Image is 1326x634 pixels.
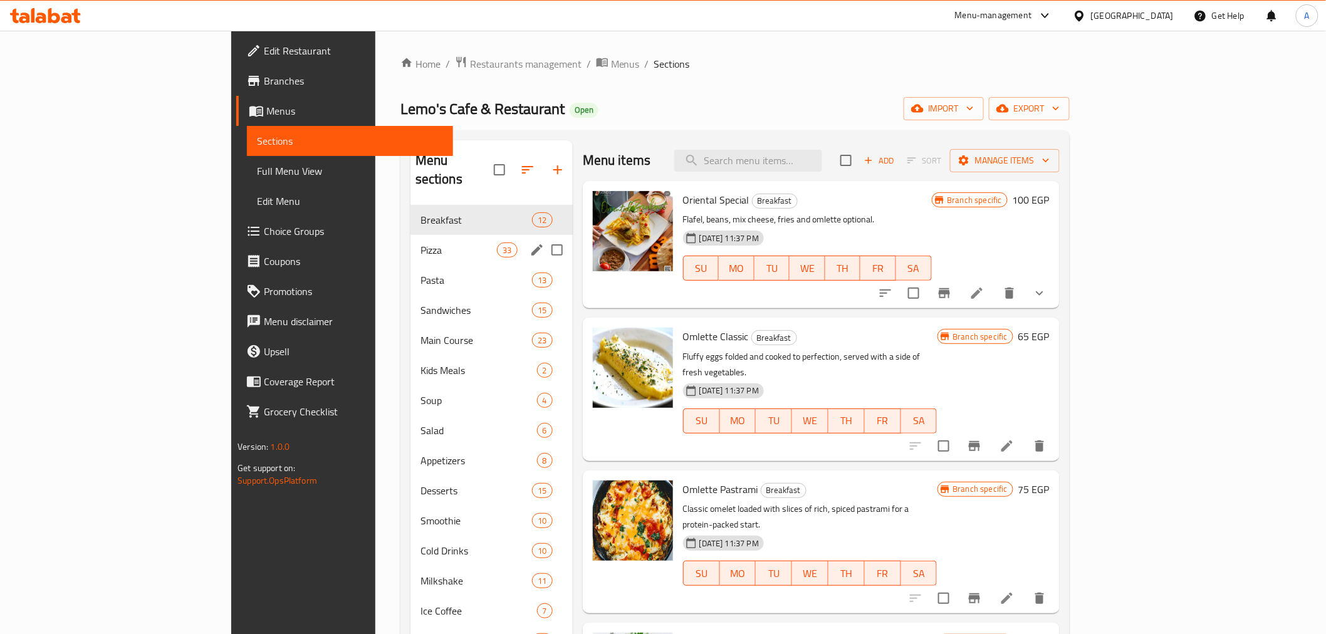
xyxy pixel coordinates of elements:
[694,232,764,244] span: [DATE] 11:37 PM
[1000,591,1015,606] a: Edit menu item
[410,415,573,445] div: Salad6
[593,481,673,561] img: Omlette Pastrami
[825,256,861,281] button: TH
[906,564,932,583] span: SA
[761,483,807,498] div: Breakfast
[528,241,546,259] button: edit
[752,194,798,209] div: Breakfast
[694,385,764,397] span: [DATE] 11:37 PM
[1025,583,1055,613] button: delete
[537,453,553,468] div: items
[761,564,787,583] span: TU
[264,374,442,389] span: Coverage Report
[533,304,551,316] span: 15
[400,56,1070,72] nav: breadcrumb
[236,336,452,366] a: Upsell
[538,395,552,407] span: 4
[264,344,442,359] span: Upsell
[899,151,950,170] span: Select section first
[969,286,984,301] a: Edit menu item
[959,583,989,613] button: Branch-specific-item
[247,156,452,186] a: Full Menu View
[455,56,582,72] a: Restaurants management
[1025,431,1055,461] button: delete
[247,186,452,216] a: Edit Menu
[833,564,860,583] span: TH
[790,256,825,281] button: WE
[236,306,452,336] a: Menu disclaimer
[797,412,823,430] span: WE
[537,393,553,408] div: items
[420,603,537,618] div: Ice Coffee
[955,8,1032,23] div: Menu-management
[420,513,533,528] span: Smoothie
[257,194,442,209] span: Edit Menu
[570,103,598,118] div: Open
[931,433,957,459] span: Select to update
[532,543,552,558] div: items
[537,423,553,438] div: items
[862,153,896,168] span: Add
[410,596,573,626] div: Ice Coffee7
[420,212,533,227] span: Breakfast
[415,151,494,189] h2: Menu sections
[420,242,498,257] span: Pizza
[420,483,533,498] span: Desserts
[420,573,533,588] span: Milkshake
[828,408,865,434] button: TH
[533,335,551,346] span: 23
[950,149,1060,172] button: Manage items
[410,566,573,596] div: Milkshake11
[724,259,749,278] span: MO
[271,439,290,455] span: 1.0.0
[532,212,552,227] div: items
[683,190,749,209] span: Oriental Special
[532,333,552,348] div: items
[236,36,452,66] a: Edit Restaurant
[400,95,565,123] span: Lemo's Cafe & Restaurant
[533,485,551,497] span: 15
[828,561,865,586] button: TH
[833,412,860,430] span: TH
[410,205,573,235] div: Breakfast12
[870,564,896,583] span: FR
[674,150,822,172] input: search
[410,265,573,295] div: Pasta13
[537,363,553,378] div: items
[719,256,754,281] button: MO
[538,365,552,377] span: 2
[538,455,552,467] span: 8
[236,366,452,397] a: Coverage Report
[420,453,537,468] span: Appetizers
[238,439,268,455] span: Version:
[532,513,552,528] div: items
[533,515,551,527] span: 10
[570,105,598,115] span: Open
[959,431,989,461] button: Branch-specific-item
[533,575,551,587] span: 11
[257,164,442,179] span: Full Menu View
[533,214,551,226] span: 12
[420,423,537,438] span: Salad
[410,476,573,506] div: Desserts15
[901,259,927,278] span: SA
[896,256,932,281] button: SA
[264,224,442,239] span: Choice Groups
[410,355,573,385] div: Kids Meals2
[865,408,901,434] button: FR
[1032,286,1047,301] svg: Show Choices
[236,276,452,306] a: Promotions
[929,278,959,308] button: Branch-specific-item
[999,101,1060,117] span: export
[1000,439,1015,454] a: Edit menu item
[645,56,649,71] li: /
[914,101,974,117] span: import
[264,314,442,329] span: Menu disclaimer
[236,96,452,126] a: Menus
[410,235,573,265] div: Pizza33edit
[683,256,719,281] button: SU
[532,273,552,288] div: items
